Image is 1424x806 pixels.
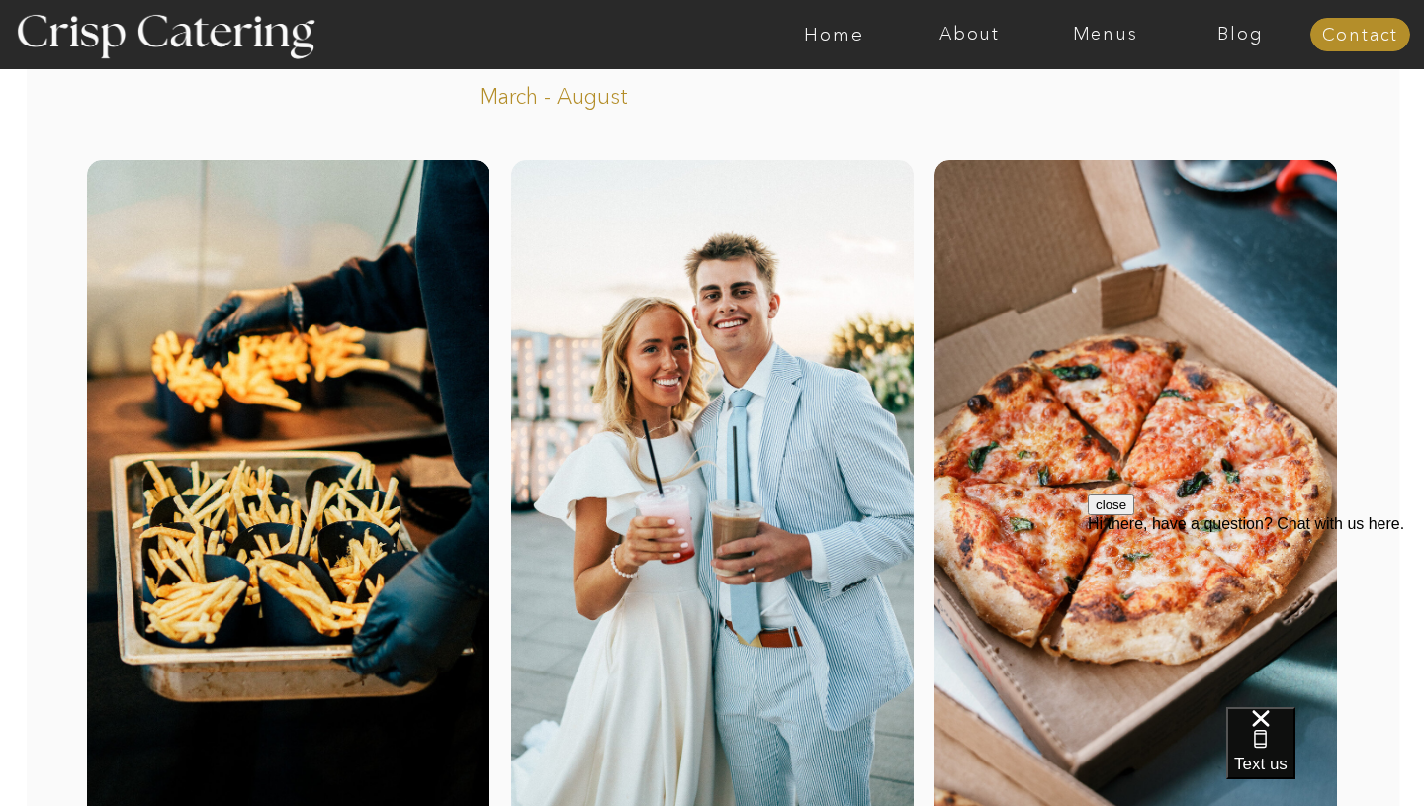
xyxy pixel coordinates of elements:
[1088,494,1424,732] iframe: podium webchat widget prompt
[1226,707,1424,806] iframe: podium webchat widget bubble
[902,25,1037,45] a: About
[1173,25,1308,45] a: Blog
[480,82,752,105] p: March - August
[766,25,902,45] a: Home
[1037,25,1173,45] a: Menus
[1310,26,1410,45] a: Contact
